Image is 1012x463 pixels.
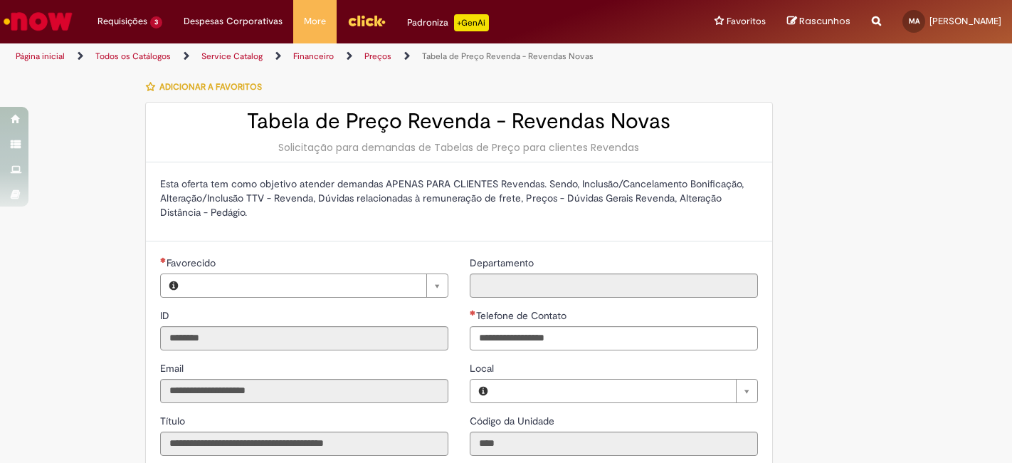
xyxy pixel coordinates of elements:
[97,14,147,28] span: Requisições
[422,51,594,62] a: Tabela de Preço Revenda - Revendas Novas
[470,256,537,269] span: Somente leitura - Departamento
[160,308,172,323] label: Somente leitura - ID
[11,43,664,70] ul: Trilhas de página
[150,16,162,28] span: 3
[496,380,757,402] a: Limpar campo Local
[160,361,186,375] label: Somente leitura - Email
[186,274,448,297] a: Limpar campo Favorecido
[160,257,167,263] span: Necessários
[727,14,766,28] span: Favoritos
[145,72,270,102] button: Adicionar a Favoritos
[167,256,218,269] span: Necessários - Favorecido
[160,379,448,403] input: Email
[470,415,557,427] span: Somente leitura - Código da Unidade
[201,51,263,62] a: Service Catalog
[160,362,186,375] span: Somente leitura - Email
[470,432,758,456] input: Código da Unidade
[1,7,75,36] img: ServiceNow
[470,414,557,428] label: Somente leitura - Código da Unidade
[454,14,489,31] p: +GenAi
[95,51,171,62] a: Todos os Catálogos
[787,15,850,28] a: Rascunhos
[160,140,758,155] div: Solicitação para demandas de Tabelas de Preço para clientes Revendas
[470,380,496,402] button: Local, Visualizar este registro
[293,51,334,62] a: Financeiro
[304,14,326,28] span: More
[799,14,850,28] span: Rascunhos
[476,309,569,322] span: Telefone de Contato
[161,274,186,297] button: Favorecido, Visualizar este registro
[160,415,188,427] span: Somente leitura - Título
[160,432,448,456] input: Título
[470,310,476,316] span: Obrigatório Preenchido
[160,309,172,322] span: Somente leitura - ID
[184,14,283,28] span: Despesas Corporativas
[407,14,489,31] div: Padroniza
[929,15,1001,27] span: [PERSON_NAME]
[470,274,758,298] input: Departamento
[470,326,758,350] input: Telefone de Contato
[470,256,537,270] label: Somente leitura - Departamento
[160,110,758,133] h2: Tabela de Preço Revenda - Revendas Novas
[347,10,386,31] img: click_logo_yellow_360x200.png
[160,414,188,428] label: Somente leitura - Título
[160,177,758,219] p: Esta oferta tem como objetivo atender demandas APENAS PARA CLIENTES Revendas. Sendo, Inclusão/Can...
[16,51,65,62] a: Página inicial
[160,326,448,350] input: ID
[159,81,262,93] span: Adicionar a Favoritos
[364,51,391,62] a: Preços
[909,16,919,26] span: MA
[470,362,497,375] span: Local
